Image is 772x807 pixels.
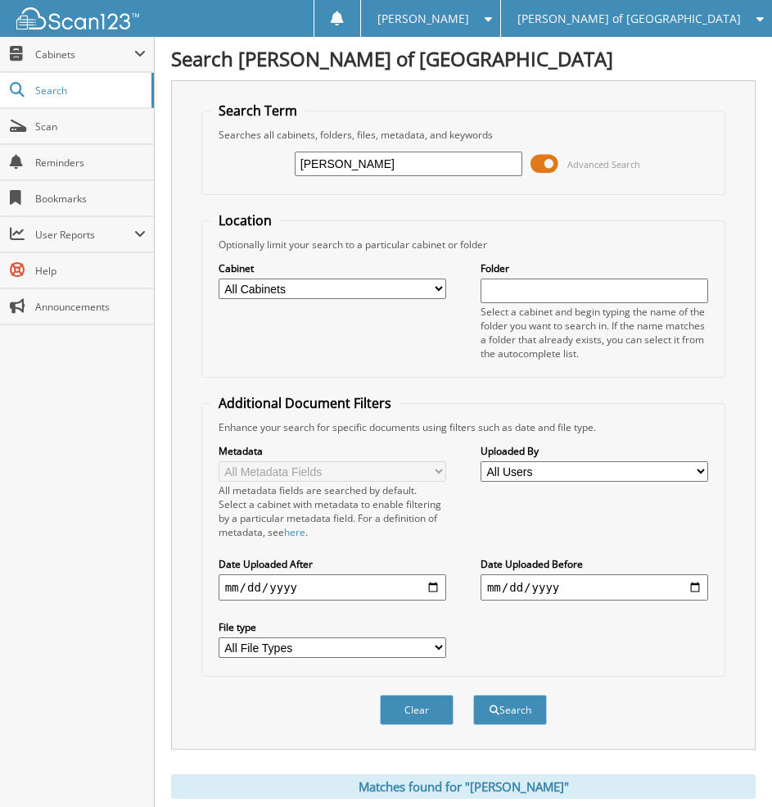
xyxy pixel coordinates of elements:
[35,300,146,314] span: Announcements
[481,574,708,601] input: end
[171,774,756,799] div: Matches found for "[PERSON_NAME]"
[210,394,400,412] legend: Additional Document Filters
[35,120,146,134] span: Scan
[210,420,717,434] div: Enhance your search for specific documents using filters such as date and file type.
[481,557,708,571] label: Date Uploaded Before
[219,483,446,539] div: All metadata fields are searched by default. Select a cabinet with metadata to enable filtering b...
[517,14,741,24] span: [PERSON_NAME] of [GEOGRAPHIC_DATA]
[567,158,640,170] span: Advanced Search
[481,261,708,275] label: Folder
[35,48,134,61] span: Cabinets
[171,45,756,72] h1: Search [PERSON_NAME] of [GEOGRAPHIC_DATA]
[35,228,134,242] span: User Reports
[35,192,146,206] span: Bookmarks
[473,695,547,725] button: Search
[219,261,446,275] label: Cabinet
[219,574,446,601] input: start
[219,557,446,571] label: Date Uploaded After
[380,695,454,725] button: Clear
[16,7,139,29] img: scan123-logo-white.svg
[284,525,305,539] a: here
[210,128,717,142] div: Searches all cabinets, folders, files, metadata, and keywords
[690,728,772,807] iframe: Chat Widget
[210,102,305,120] legend: Search Term
[481,305,708,360] div: Select a cabinet and begin typing the name of the folder you want to search in. If the name match...
[210,211,280,229] legend: Location
[219,444,446,458] label: Metadata
[481,444,708,458] label: Uploaded By
[35,84,143,97] span: Search
[377,14,469,24] span: [PERSON_NAME]
[35,264,146,278] span: Help
[210,238,717,252] div: Optionally limit your search to a particular cabinet or folder
[35,156,146,170] span: Reminders
[219,620,446,634] label: File type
